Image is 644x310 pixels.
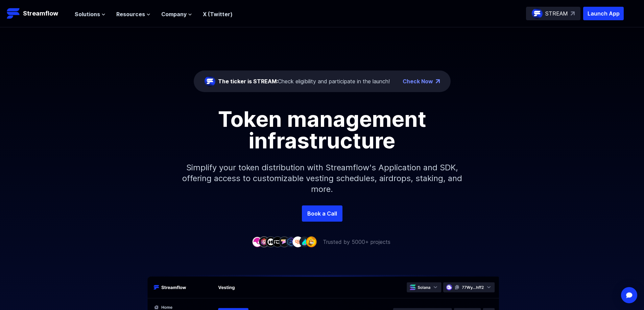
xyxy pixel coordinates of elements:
img: Streamflow Logo [7,7,20,20]
button: Resources [116,10,150,18]
a: STREAM [526,7,580,20]
p: STREAM [545,9,568,18]
h1: Token management infrastructure [170,108,474,151]
img: company-1 [252,236,263,247]
img: streamflow-logo-circle.png [205,76,215,87]
img: company-2 [259,236,269,247]
img: company-5 [279,236,290,247]
img: company-4 [272,236,283,247]
span: Solutions [75,10,100,18]
img: company-9 [306,236,317,247]
p: Trusted by 5000+ projects [323,238,390,246]
img: company-6 [286,236,296,247]
span: The ticker is STREAM: [218,78,278,85]
a: Check Now [403,77,433,85]
div: Open Intercom Messenger [621,287,637,303]
a: Book a Call [302,205,342,222]
button: Company [161,10,192,18]
span: Resources [116,10,145,18]
div: Check eligibility and participate in the launch! [218,77,390,85]
img: streamflow-logo-circle.png [532,8,543,19]
img: top-right-arrow.svg [571,11,575,16]
img: company-8 [299,236,310,247]
img: company-7 [292,236,303,247]
button: Solutions [75,10,105,18]
button: Launch App [583,7,624,20]
a: X (Twitter) [203,11,233,18]
p: Streamflow [23,9,58,18]
img: top-right-arrow.png [436,79,440,83]
p: Simplify your token distribution with Streamflow's Application and SDK, offering access to custom... [177,151,468,205]
a: Streamflow [7,7,68,20]
span: Company [161,10,187,18]
img: company-3 [265,236,276,247]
